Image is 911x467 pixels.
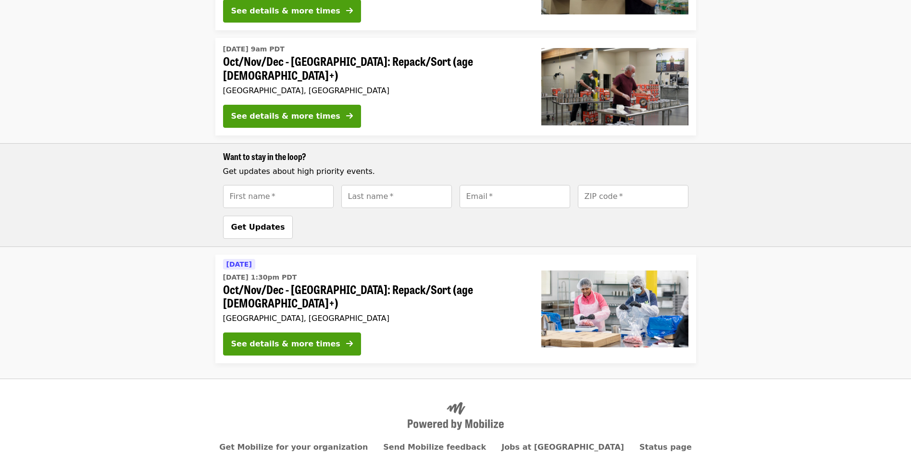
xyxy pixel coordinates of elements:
a: See details for "Oct/Nov/Dec - Portland: Repack/Sort (age 16+)" [215,38,696,135]
input: [object Object] [460,185,570,208]
div: See details & more times [231,111,340,122]
img: Oct/Nov/Dec - Beaverton: Repack/Sort (age 10+) organized by Oregon Food Bank [541,270,688,347]
i: arrow-right icon [346,111,353,121]
span: [DATE] [226,260,252,268]
time: [DATE] 1:30pm PDT [223,272,297,283]
span: Want to stay in the loop? [223,150,306,162]
a: See details for "Oct/Nov/Dec - Beaverton: Repack/Sort (age 10+)" [215,255,696,364]
img: Powered by Mobilize [408,402,504,430]
i: arrow-right icon [346,339,353,348]
nav: Primary footer navigation [223,442,688,453]
span: Oct/Nov/Dec - [GEOGRAPHIC_DATA]: Repack/Sort (age [DEMOGRAPHIC_DATA]+) [223,54,526,82]
time: [DATE] 9am PDT [223,44,285,54]
a: Get Mobilize for your organization [219,442,368,452]
span: Get Updates [231,222,285,232]
div: [GEOGRAPHIC_DATA], [GEOGRAPHIC_DATA] [223,314,526,323]
a: Jobs at [GEOGRAPHIC_DATA] [501,442,624,452]
div: See details & more times [231,5,340,17]
button: Get Updates [223,216,293,239]
div: [GEOGRAPHIC_DATA], [GEOGRAPHIC_DATA] [223,86,526,95]
a: Send Mobilize feedback [383,442,486,452]
input: [object Object] [578,185,688,208]
input: [object Object] [341,185,452,208]
button: See details & more times [223,332,361,356]
span: Get updates about high priority events. [223,167,375,176]
i: arrow-right icon [346,6,353,15]
img: Oct/Nov/Dec - Portland: Repack/Sort (age 16+) organized by Oregon Food Bank [541,48,688,125]
a: Status page [639,442,692,452]
input: [object Object] [223,185,334,208]
div: See details & more times [231,338,340,350]
span: Oct/Nov/Dec - [GEOGRAPHIC_DATA]: Repack/Sort (age [DEMOGRAPHIC_DATA]+) [223,283,526,310]
button: See details & more times [223,105,361,128]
